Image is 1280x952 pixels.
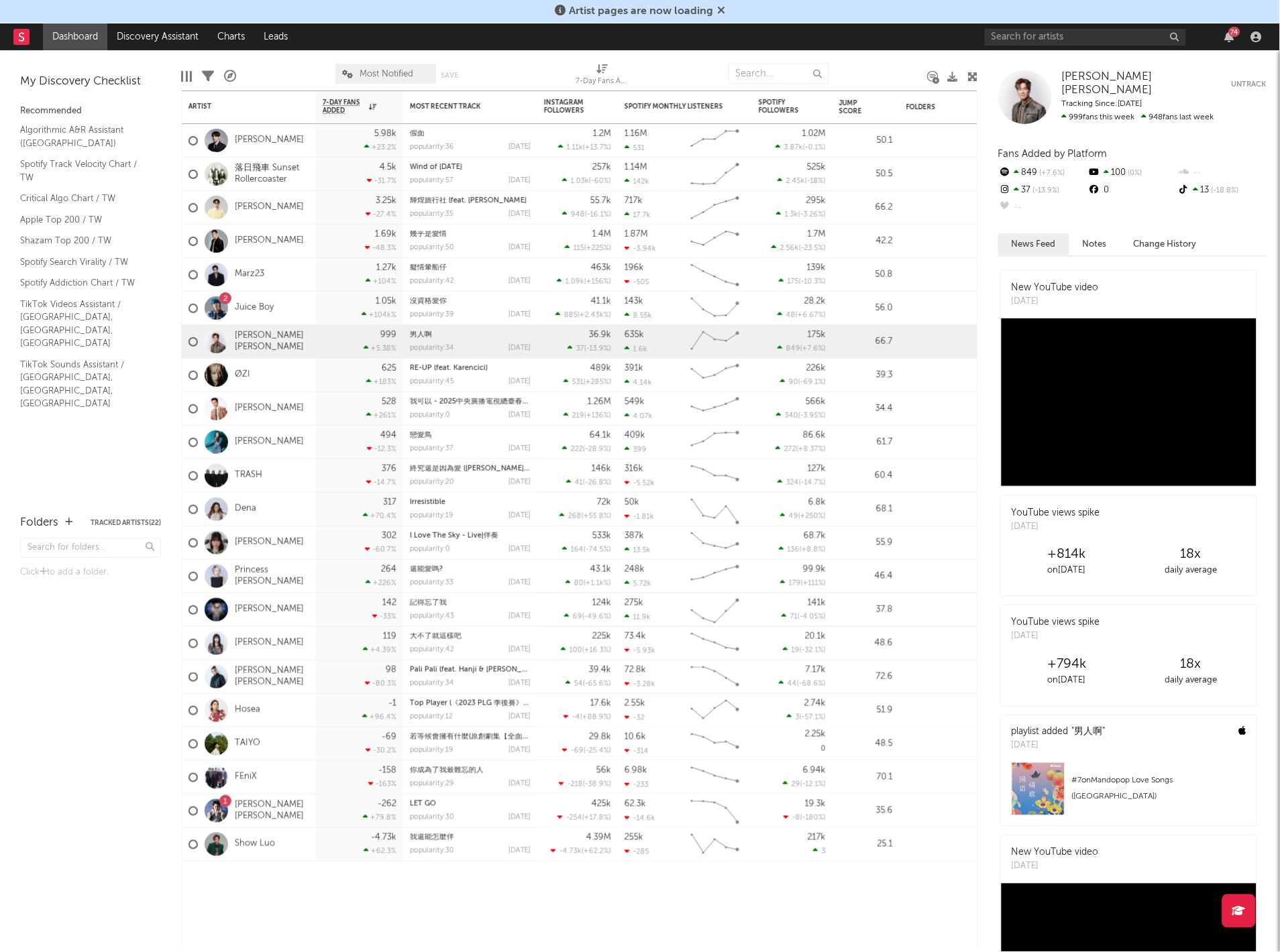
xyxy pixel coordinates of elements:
span: Tracking Since: [DATE] [1062,100,1142,108]
a: 我還能怎麼伴 [410,834,454,841]
div: 494 [380,431,396,440]
div: [DATE] [1012,295,1099,308]
a: Irresistible [410,499,445,506]
div: 4.5k [380,163,396,172]
div: RE-UP (feat. Karencici) [410,365,531,372]
span: 1.03k [571,178,589,185]
div: 463k [591,263,611,272]
div: -3.94k [625,244,656,253]
div: popularity: 45 [410,378,454,385]
span: -69.1 % [800,379,824,386]
a: [PERSON_NAME] [PERSON_NAME] [1062,70,1232,98]
a: [PERSON_NAME] [235,537,304,548]
div: Filters [202,57,214,96]
div: -14.7 % [366,478,396,487]
div: ( ) [555,310,611,319]
a: [PERSON_NAME] [PERSON_NAME] [235,800,309,823]
div: [DATE] [509,445,531,453]
input: Search for folders... [20,538,161,558]
div: New YouTube video [1012,281,1099,295]
div: popularity: 39 [410,311,454,318]
div: ( ) [780,377,826,386]
span: 531 [572,379,584,386]
div: -12.3 % [367,444,396,453]
span: +136 % [586,412,609,420]
svg: Chart title [685,359,745,392]
div: 50.1 [839,133,893,149]
a: 終究還是因為愛 ([PERSON_NAME], G5SH REMIX) [Live] [410,465,593,473]
div: 1.27k [376,263,396,272]
a: Hosea [235,705,260,716]
span: 340 [785,412,798,420]
div: 531 [625,143,645,152]
span: 219 [572,412,584,420]
a: Leads [254,23,297,50]
div: -5.52k [625,479,655,487]
span: -18.8 % [1210,187,1239,194]
span: 1.11k [567,144,583,152]
div: 316k [625,465,643,473]
span: -13.9 % [586,345,609,353]
div: 409k [625,431,645,440]
div: 輝煌旅行社 (feat. 李炳輝) [410,197,531,204]
a: [PERSON_NAME] [235,403,304,414]
a: Top Player (《2023 PLG 季後賽》主題曲) [feat. PIZZALI] [410,700,598,707]
div: 7-Day Fans Added (7-Day Fans Added) [576,57,629,96]
a: 我可以 - 2025中央廣播電視總臺春節聯歡晚會Live [410,398,574,406]
div: 317 [383,498,396,507]
div: 1.4M [592,230,611,239]
a: [PERSON_NAME] [235,604,304,615]
span: 37 [576,345,584,353]
div: Wind of Tomorrow [410,164,531,171]
div: 74 [1229,27,1240,37]
div: 男人啊 [410,331,531,339]
div: 我可以 - 2025中央廣播電視總臺春節聯歡晚會Live [410,398,531,406]
a: 男人啊 [410,331,432,339]
button: News Feed [998,233,1069,255]
div: 沒資格愛你 [410,298,531,305]
span: 849 [786,345,800,353]
span: +7.6 % [802,345,824,353]
div: ( ) [562,176,611,185]
div: 139k [807,263,826,272]
div: popularity: 34 [410,345,454,352]
a: TikTok Sounds Assistant / [GEOGRAPHIC_DATA], [GEOGRAPHIC_DATA], [GEOGRAPHIC_DATA] [20,357,148,411]
div: 13 [1177,182,1267,199]
span: +13.7 % [585,144,609,152]
span: [PERSON_NAME] [PERSON_NAME] [1062,71,1153,96]
a: Shazam Top 200 / TW [20,233,148,248]
div: 625 [382,364,396,373]
a: 假面 [410,130,425,137]
div: 257k [592,163,611,172]
div: 196k [625,263,644,272]
div: ( ) [771,243,826,252]
a: 戀愛鳥 [410,432,432,439]
div: 528 [382,398,396,406]
div: ( ) [776,143,826,152]
div: [DATE] [509,244,531,251]
div: 8.55k [625,311,652,320]
div: -27.4 % [366,210,396,219]
div: -- [1177,164,1267,182]
div: 50k [625,498,639,507]
div: A&R Pipeline [224,57,236,96]
div: [DATE] [509,378,531,385]
div: Click to add a folder. [20,564,161,581]
a: [PERSON_NAME] [PERSON_NAME] [235,331,309,353]
div: 28.2k [804,297,826,306]
a: Critical Algo Chart / TW [20,191,148,206]
a: Wind of [DATE] [410,164,462,171]
div: ( ) [565,243,611,252]
a: RE-UP (feat. Karencici) [410,365,488,372]
div: ( ) [557,277,611,286]
div: 終究還是因為愛 (李浩瑋, PIZZALI, G5SH REMIX) [Live] [410,465,531,473]
div: 7-Day Fans Added (7-Day Fans Added) [576,74,629,90]
div: ( ) [779,277,826,286]
a: TRASH [235,470,262,481]
div: 17.7k [625,211,651,219]
div: 1.02M [802,129,826,138]
div: ( ) [562,444,611,453]
span: 0 % [1126,170,1142,177]
svg: Chart title [685,426,745,459]
svg: Chart title [685,292,745,325]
